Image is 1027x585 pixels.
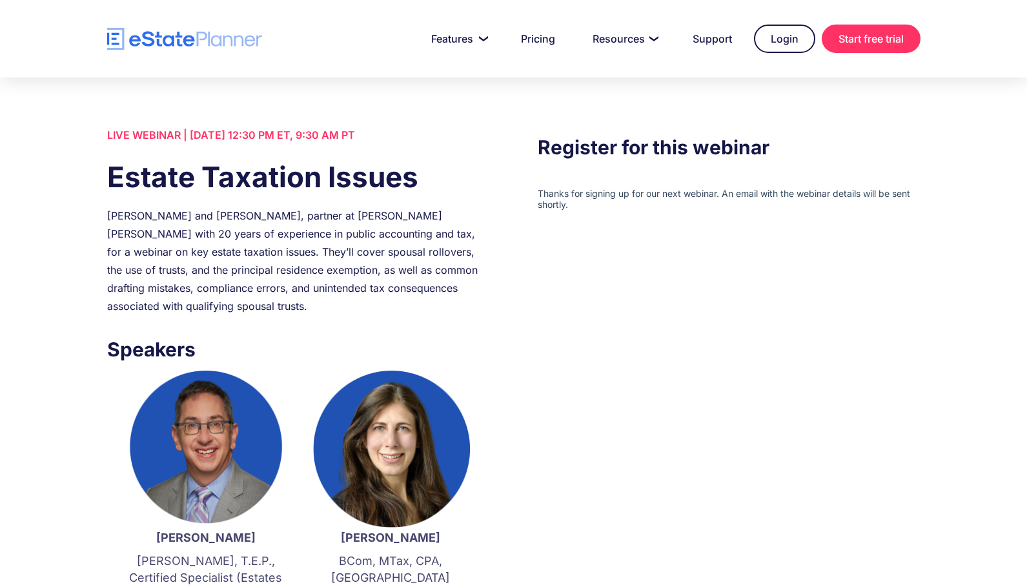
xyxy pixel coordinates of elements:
[505,26,571,52] a: Pricing
[107,207,489,315] div: [PERSON_NAME] and [PERSON_NAME], partner at [PERSON_NAME] [PERSON_NAME] with 20 years of experien...
[416,26,499,52] a: Features
[107,28,262,50] a: home
[538,188,920,210] iframe: Form 0
[538,132,920,162] h3: Register for this webinar
[341,531,440,544] strong: [PERSON_NAME]
[107,157,489,197] h1: Estate Taxation Issues
[107,334,489,364] h3: Speakers
[822,25,920,53] a: Start free trial
[577,26,671,52] a: Resources
[754,25,815,53] a: Login
[107,126,489,144] div: LIVE WEBINAR | [DATE] 12:30 PM ET, 9:30 AM PT
[156,531,256,544] strong: [PERSON_NAME]
[677,26,747,52] a: Support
